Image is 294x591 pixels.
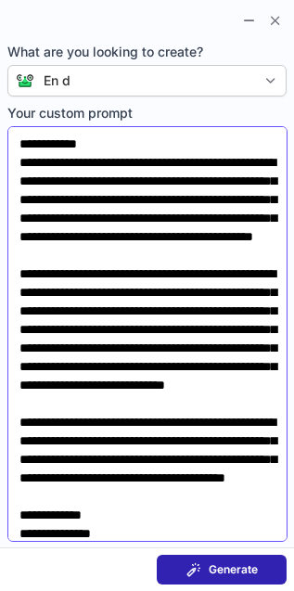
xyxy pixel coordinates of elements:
[8,73,34,88] img: Connie from ContactOut
[7,43,287,61] span: What are you looking to create?
[7,126,288,542] textarea: Your custom prompt
[7,104,288,122] span: Your custom prompt
[157,555,287,585] button: Generate
[209,562,258,577] span: Generate
[44,71,70,90] div: En d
